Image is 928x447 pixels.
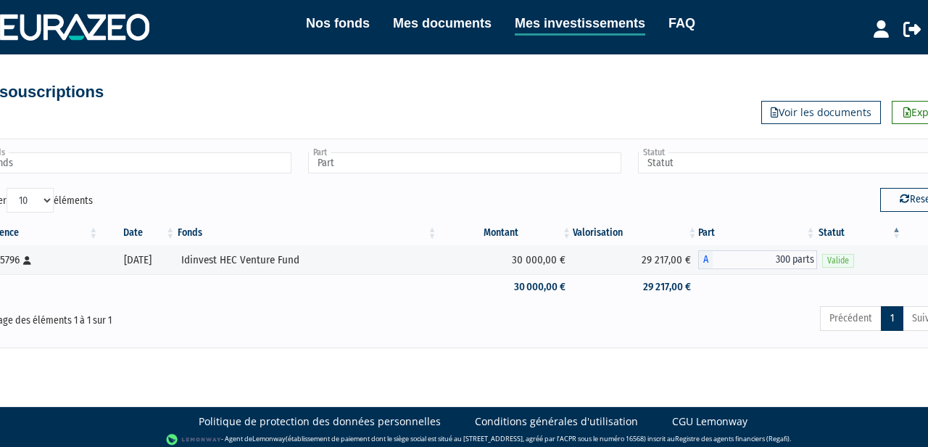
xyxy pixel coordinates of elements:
[181,253,433,268] div: Idinvest HEC Venture Fund
[7,188,54,213] select: Afficheréléments
[820,306,882,331] a: Précédent
[698,250,713,269] span: A
[515,13,645,36] a: Mes investissements
[475,414,638,429] a: Conditions générales d'utilisation
[393,13,492,33] a: Mes documents
[438,245,573,274] td: 30 000,00 €
[14,432,913,447] div: - Agent de (établissement de paiement dont le siège social est situé au [STREET_ADDRESS], agréé p...
[252,434,286,443] a: Lemonway
[675,434,790,443] a: Registre des agents financiers (Regafi)
[306,13,370,33] a: Nos fonds
[199,414,441,429] a: Politique de protection des données personnelles
[438,221,573,245] th: Montant: activer pour trier la colonne par ordre croissant
[672,414,747,429] a: CGU Lemonway
[668,13,695,33] a: FAQ
[438,274,573,300] td: 30 000,00 €
[822,254,854,268] span: Valide
[698,221,816,245] th: Part: activer pour trier la colonne par ordre croissant
[176,221,438,245] th: Fonds: activer pour trier la colonne par ordre croissant
[166,432,222,447] img: logo-lemonway.png
[713,250,816,269] span: 300 parts
[573,245,698,274] td: 29 217,00 €
[23,256,31,265] i: [Français] Personne physique
[573,274,698,300] td: 29 217,00 €
[573,221,698,245] th: Valorisation: activer pour trier la colonne par ordre croissant
[881,306,903,331] a: 1
[104,253,171,268] div: [DATE]
[99,221,176,245] th: Date: activer pour trier la colonne par ordre croissant
[761,101,881,124] a: Voir les documents
[817,221,903,245] th: Statut : activer pour trier la colonne par ordre d&eacute;croissant
[698,250,816,269] div: A - Idinvest HEC Venture Fund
